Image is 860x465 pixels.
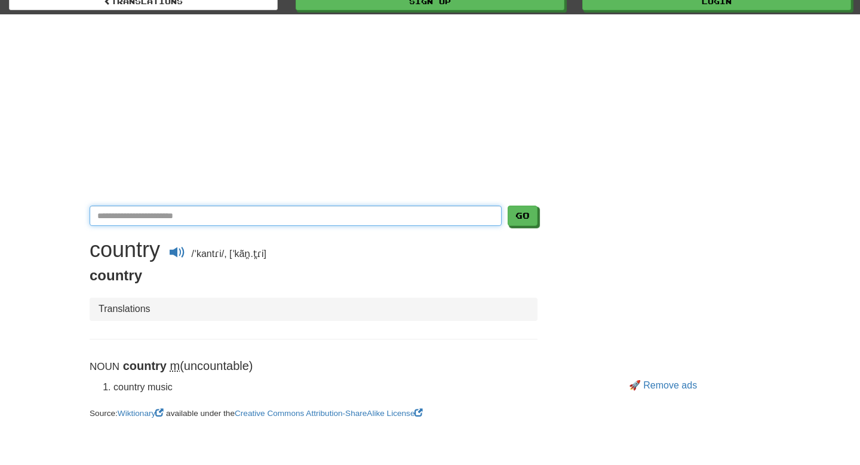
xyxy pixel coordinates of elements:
iframe: Advertisement [90,26,770,194]
p: (uncountable) [90,357,537,375]
span: country [90,267,142,283]
small: Source: available under the [90,409,423,418]
abbr: masculine gender [170,359,180,372]
div: /ˈkantɾi/, [ˈkãn̪.t̪ɾi] [90,238,537,265]
li: country music [113,381,537,394]
a: 🚀 Remove ads [629,380,697,390]
strong: country [123,359,167,372]
a: Wiktionary [118,409,166,418]
iframe: Advertisement [555,206,770,373]
h1: country [90,237,160,262]
a: Creative Commons Attribution-ShareAlike License [235,409,423,418]
li: Translations [99,302,150,316]
button: Go [508,206,537,226]
button: Play audio country [163,243,192,265]
small: Noun [90,361,119,372]
input: Translate Spanish-English [90,206,502,226]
